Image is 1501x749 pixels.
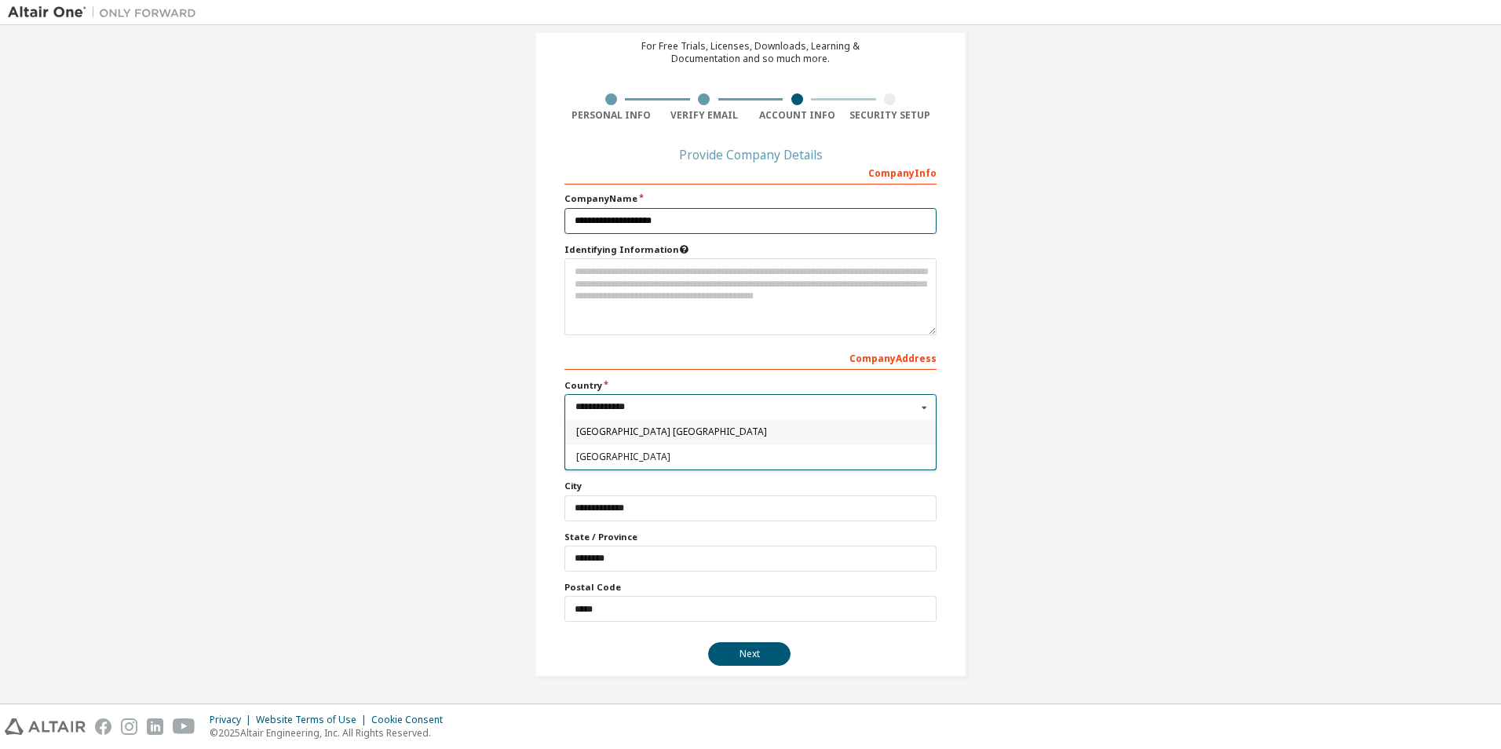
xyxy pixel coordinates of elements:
div: Company Address [564,345,937,370]
label: City [564,480,937,492]
div: Privacy [210,714,256,726]
div: Company Info [564,159,937,185]
img: facebook.svg [95,718,111,735]
p: © 2025 Altair Engineering, Inc. All Rights Reserved. [210,726,452,740]
div: Cookie Consent [371,714,452,726]
div: Provide Company Details [564,150,937,159]
span: [GEOGRAPHIC_DATA] [GEOGRAPHIC_DATA] [576,428,926,437]
div: Account Info [750,109,844,122]
div: Website Terms of Use [256,714,371,726]
img: instagram.svg [121,718,137,735]
img: Altair One [8,5,204,20]
div: Security Setup [844,109,937,122]
label: Please provide any information that will help our support team identify your company. Email and n... [564,243,937,256]
img: linkedin.svg [147,718,163,735]
button: Next [708,642,791,666]
label: Company Name [564,192,937,205]
div: For Free Trials, Licenses, Downloads, Learning & Documentation and so much more. [641,40,860,65]
label: Country [564,379,937,392]
label: State / Province [564,531,937,543]
img: altair_logo.svg [5,718,86,735]
div: Verify Email [658,109,751,122]
img: youtube.svg [173,718,195,735]
label: Postal Code [564,581,937,594]
span: [GEOGRAPHIC_DATA] [576,452,926,462]
div: Personal Info [564,109,658,122]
